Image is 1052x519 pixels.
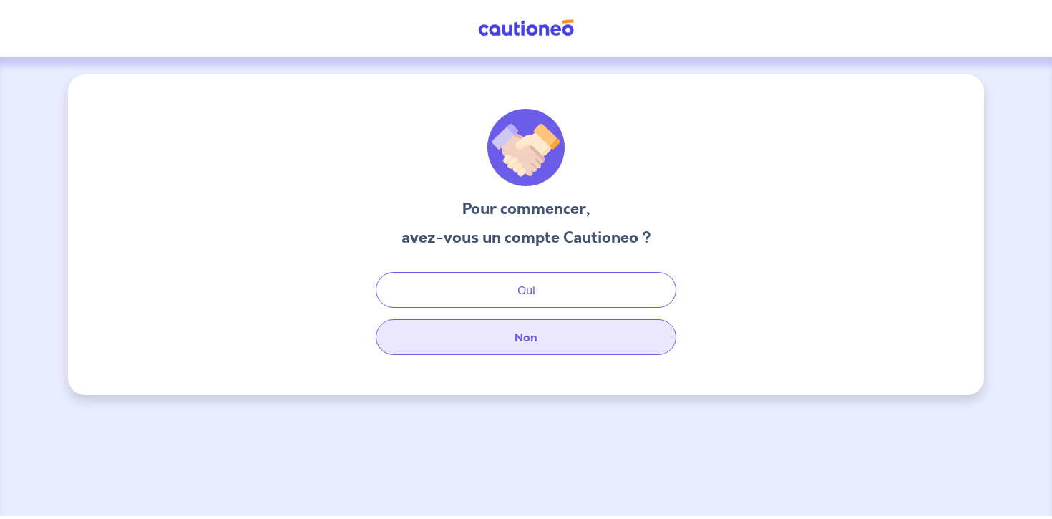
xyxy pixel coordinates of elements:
button: Oui [376,272,676,308]
h3: avez-vous un compte Cautioneo ? [401,226,651,249]
button: Non [376,319,676,355]
img: Cautioneo [472,19,580,37]
h3: Pour commencer, [401,198,651,220]
img: illu_welcome.svg [487,109,565,186]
